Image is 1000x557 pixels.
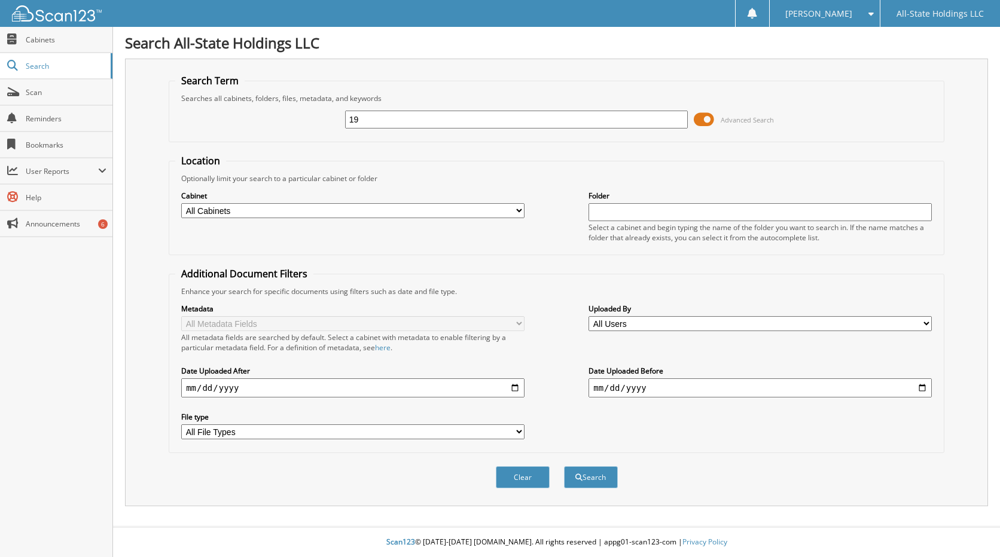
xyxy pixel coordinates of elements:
[589,366,932,376] label: Date Uploaded Before
[175,173,938,183] div: Optionally limit your search to a particular cabinet or folder
[589,304,932,314] label: Uploaded By
[26,114,106,124] span: Reminders
[175,267,313,280] legend: Additional Document Filters
[175,74,245,87] legend: Search Term
[496,466,550,488] button: Clear
[181,191,525,201] label: Cabinet
[26,35,106,45] span: Cabinets
[386,537,415,547] span: Scan123
[26,87,106,97] span: Scan
[26,219,106,229] span: Announcements
[589,191,932,201] label: Folder
[564,466,618,488] button: Search
[181,378,525,397] input: start
[589,378,932,397] input: end
[98,219,108,229] div: 6
[175,93,938,103] div: Searches all cabinets, folders, files, metadata, and keywords
[181,366,525,376] label: Date Uploaded After
[682,537,727,547] a: Privacy Policy
[181,332,525,353] div: All metadata fields are searched by default. Select a cabinet with metadata to enable filtering b...
[113,528,1000,557] div: © [DATE]-[DATE] [DOMAIN_NAME]. All rights reserved | appg01-scan123-com |
[125,33,988,53] h1: Search All-State Holdings LLC
[26,192,106,203] span: Help
[375,342,391,353] a: here
[940,500,1000,557] iframe: Chat Widget
[26,140,106,150] span: Bookmarks
[897,10,984,17] span: All-State Holdings LLC
[26,166,98,176] span: User Reports
[26,61,105,71] span: Search
[175,286,938,296] div: Enhance your search for specific documents using filters such as date and file type.
[12,5,102,22] img: scan123-logo-white.svg
[175,154,226,167] legend: Location
[181,304,525,314] label: Metadata
[181,412,525,422] label: File type
[721,115,774,124] span: Advanced Search
[589,222,932,243] div: Select a cabinet and begin typing the name of the folder you want to search in. If the name match...
[785,10,852,17] span: [PERSON_NAME]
